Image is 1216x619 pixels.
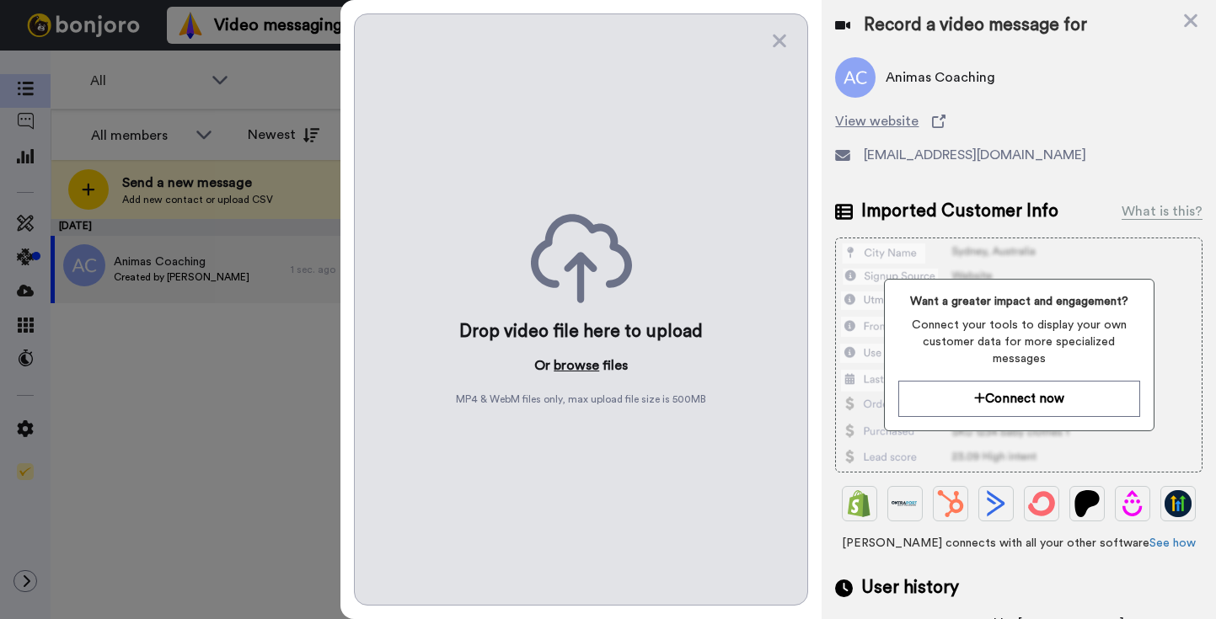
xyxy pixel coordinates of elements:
[835,111,919,131] span: View website
[1165,490,1192,517] img: GoHighLevel
[1149,537,1196,549] a: See how
[898,317,1140,367] span: Connect your tools to display your own customer data for more specialized messages
[835,535,1203,552] span: [PERSON_NAME] connects with all your other software
[898,381,1140,417] button: Connect now
[983,490,1010,517] img: ActiveCampaign
[898,293,1140,310] span: Want a greater impact and engagement?
[554,355,599,376] button: browse
[864,145,1086,165] span: [EMAIL_ADDRESS][DOMAIN_NAME]
[835,111,1203,131] a: View website
[937,490,964,517] img: Hubspot
[534,355,628,376] p: Or files
[456,392,706,406] span: MP4 & WebM files only, max upload file size is 500 MB
[861,199,1058,224] span: Imported Customer Info
[1074,490,1101,517] img: Patreon
[861,575,959,600] span: User history
[459,320,703,344] div: Drop video file here to upload
[1122,201,1203,221] div: What is this?
[1119,490,1146,517] img: Drip
[1028,490,1055,517] img: ConvertKit
[892,490,919,517] img: Ontraport
[846,490,873,517] img: Shopify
